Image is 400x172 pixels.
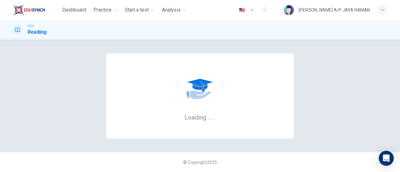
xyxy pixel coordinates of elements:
[93,6,112,14] span: Practice
[27,24,34,28] span: CEFR
[60,4,88,16] button: Dashboard
[27,28,47,36] h1: Reading
[207,111,209,122] h6: .
[284,5,294,15] img: Profile picture
[183,160,217,165] span: © Copyright 2025
[162,6,181,14] span: Analysis
[238,8,246,12] img: en
[12,4,60,16] a: EduSynch logo
[213,111,216,122] h6: .
[379,151,394,166] div: Open Intercom Messenger
[125,6,149,14] span: Start a test
[210,111,212,122] h6: .
[159,4,189,16] button: Analysis
[12,4,45,16] img: EduSynch logo
[62,6,86,14] span: Dashboard
[184,113,216,121] h6: Loading
[299,6,370,14] div: [PERSON_NAME] A/P JAYA RAMAN
[91,4,120,16] button: Practice
[122,4,157,16] button: Start a test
